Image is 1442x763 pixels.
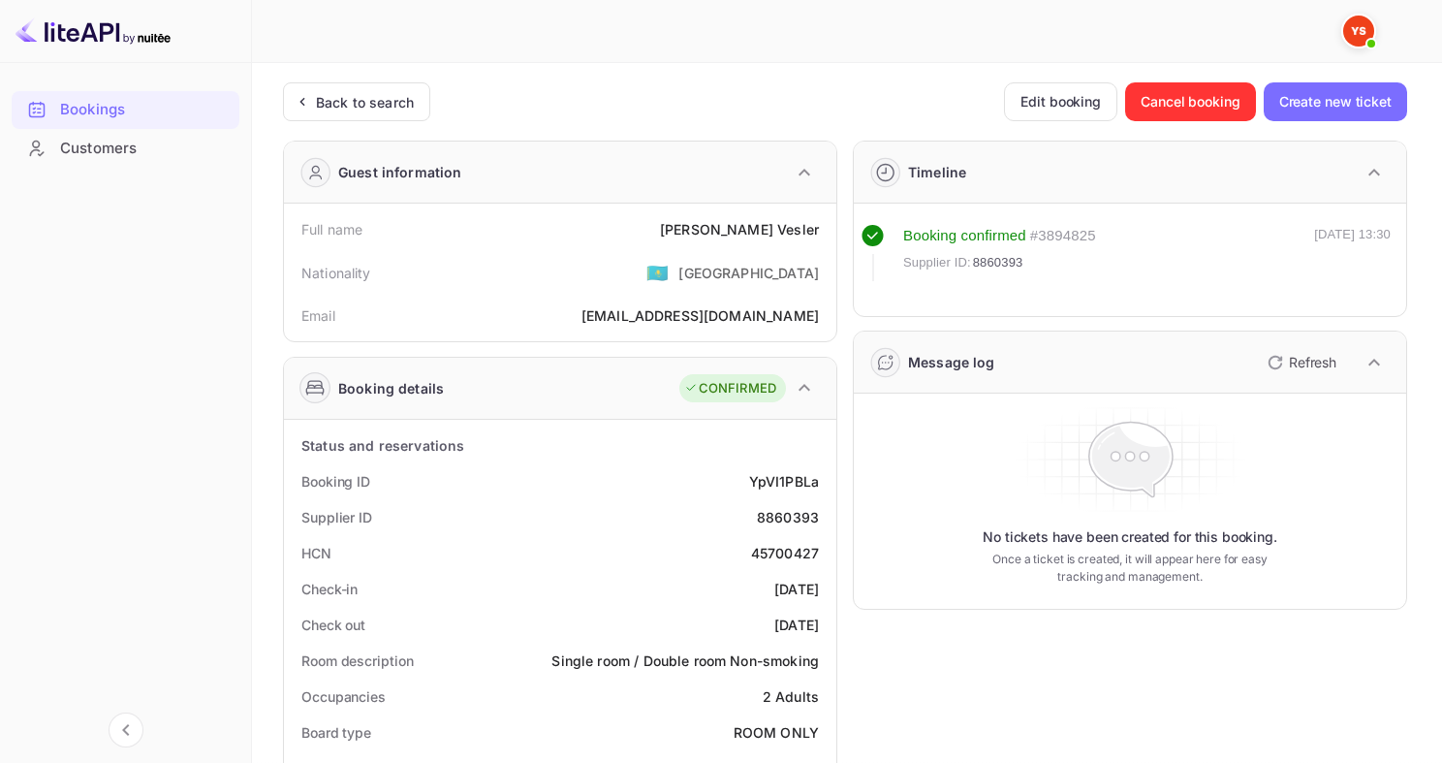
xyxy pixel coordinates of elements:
[757,507,819,527] div: 8860393
[301,543,331,563] div: HCN
[1314,225,1391,281] div: [DATE] 13:30
[301,686,386,707] div: Occupancies
[12,130,239,168] div: Customers
[551,651,819,671] div: Single room / Double room Non-smoking
[316,92,414,112] div: Back to search
[903,253,971,272] span: Supplier ID:
[301,507,372,527] div: Supplier ID
[60,138,230,160] div: Customers
[908,162,966,182] div: Timeline
[646,255,669,290] span: United States
[338,378,444,398] div: Booking details
[12,130,239,166] a: Customers
[16,16,171,47] img: LiteAPI logo
[734,722,819,743] div: ROOM ONLY
[763,686,819,707] div: 2 Adults
[1264,82,1407,121] button: Create new ticket
[1256,347,1344,378] button: Refresh
[301,263,371,283] div: Nationality
[751,543,819,563] div: 45700427
[903,225,1026,247] div: Booking confirmed
[983,527,1277,547] p: No tickets have been created for this booking.
[301,305,335,326] div: Email
[774,579,819,599] div: [DATE]
[338,162,462,182] div: Guest information
[908,352,995,372] div: Message log
[749,471,819,492] div: YpVI1PBLa
[301,219,362,239] div: Full name
[678,263,819,283] div: [GEOGRAPHIC_DATA]
[60,99,230,121] div: Bookings
[983,551,1278,586] p: Once a ticket is created, it will appear here for easy tracking and management.
[301,651,413,671] div: Room description
[109,713,143,747] button: Collapse navigation
[581,305,819,326] div: [EMAIL_ADDRESS][DOMAIN_NAME]
[12,91,239,127] a: Bookings
[1125,82,1256,121] button: Cancel booking
[973,253,1023,272] span: 8860393
[684,379,776,398] div: CONFIRMED
[1343,16,1374,47] img: Yandex Support
[301,579,358,599] div: Check-in
[774,615,819,635] div: [DATE]
[660,219,819,239] div: [PERSON_NAME] Vesler
[301,471,370,492] div: Booking ID
[301,435,464,456] div: Status and reservations
[1289,352,1336,372] p: Refresh
[1004,82,1117,121] button: Edit booking
[12,91,239,129] div: Bookings
[301,615,365,635] div: Check out
[1030,225,1096,247] div: # 3894825
[301,722,371,743] div: Board type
